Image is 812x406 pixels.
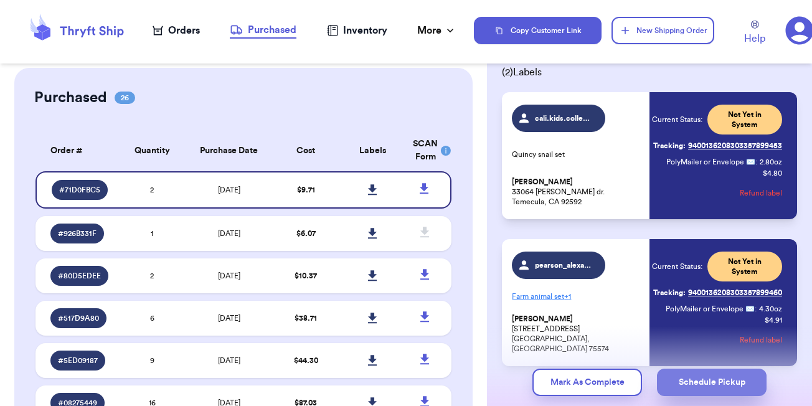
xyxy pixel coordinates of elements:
[474,17,602,44] button: Copy Customer Link
[502,65,797,80] span: ( 2 ) Labels
[652,115,702,125] span: Current Status:
[218,230,240,237] span: [DATE]
[339,130,406,171] th: Labels
[417,23,456,38] div: More
[58,229,97,238] span: # 926B331F
[532,369,642,396] button: Mark As Complete
[294,357,318,364] span: $ 44.30
[564,293,571,300] span: + 1
[611,17,714,44] button: New Shipping Order
[765,315,782,325] p: $ 4.91
[512,149,642,159] p: Quincy snail set
[755,304,757,314] span: :
[153,23,200,38] a: Orders
[58,313,99,323] span: # 517D9A80
[759,304,782,314] span: 4.30 oz
[715,110,775,130] span: Not Yet in System
[218,314,240,322] span: [DATE]
[150,357,154,364] span: 9
[740,326,782,354] button: Refund label
[744,31,765,46] span: Help
[666,305,755,313] span: PolyMailer or Envelope ✉️
[218,357,240,364] span: [DATE]
[151,230,153,237] span: 1
[652,262,702,271] span: Current Status:
[512,177,642,207] p: 33064 [PERSON_NAME] dr. Temecula, CA 92592
[297,186,315,194] span: $ 9.71
[218,272,240,280] span: [DATE]
[186,130,273,171] th: Purchase Date
[512,314,642,354] p: [STREET_ADDRESS] [GEOGRAPHIC_DATA], [GEOGRAPHIC_DATA] 75574
[763,168,782,178] p: $ 4.80
[296,230,316,237] span: $ 6.07
[744,21,765,46] a: Help
[653,141,686,151] span: Tracking:
[413,138,436,164] div: SCAN Form
[666,158,755,166] span: PolyMailer or Envelope ✉️
[512,314,573,324] span: [PERSON_NAME]
[150,314,154,322] span: 6
[59,185,100,195] span: # 71D0FBC5
[653,288,686,298] span: Tracking:
[512,177,573,187] span: [PERSON_NAME]
[119,130,186,171] th: Quantity
[218,186,240,194] span: [DATE]
[295,314,317,322] span: $ 38.71
[755,157,757,167] span: :
[512,286,642,306] p: Farm animal set
[760,157,782,167] span: 2.80 oz
[535,260,594,270] span: pearson_alexandria
[653,136,782,156] a: Tracking:9400136208303357899453
[35,130,118,171] th: Order #
[230,22,296,39] a: Purchased
[150,272,154,280] span: 2
[715,257,775,276] span: Not Yet in System
[150,186,154,194] span: 2
[657,369,767,396] button: Schedule Pickup
[295,272,317,280] span: $ 10.37
[740,179,782,207] button: Refund label
[34,88,107,108] h2: Purchased
[327,23,387,38] a: Inventory
[58,271,101,281] span: # 80D5EDEE
[115,92,135,104] span: 26
[230,22,296,37] div: Purchased
[58,356,98,366] span: # 5ED09187
[535,113,594,123] span: cali.kids.collective
[273,130,339,171] th: Cost
[653,283,782,303] a: Tracking:9400136208303357899460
